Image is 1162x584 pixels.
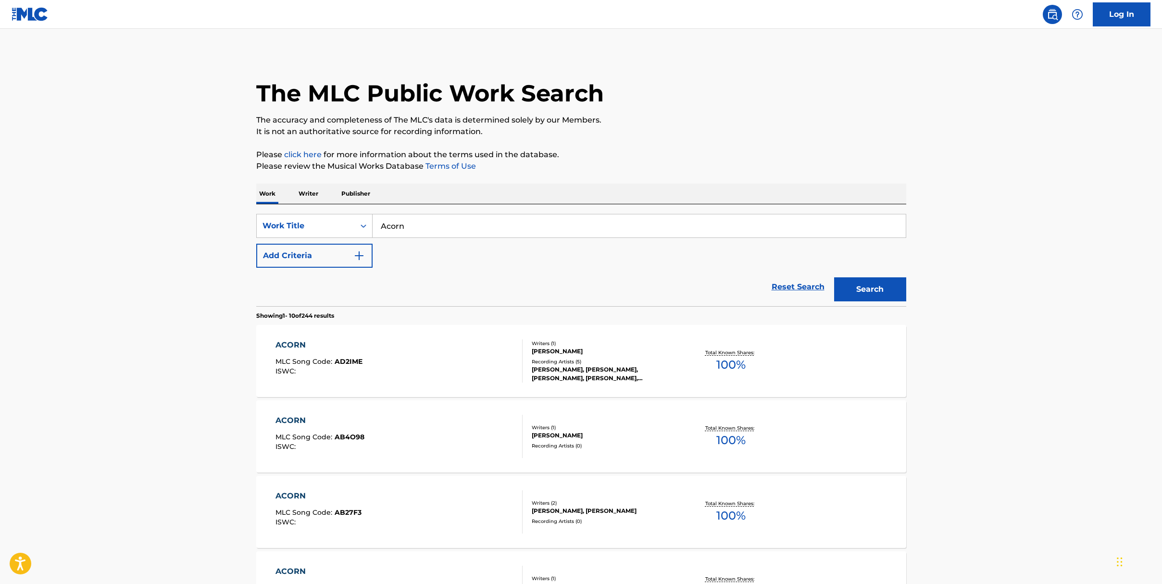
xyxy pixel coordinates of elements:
a: Public Search [1043,5,1062,24]
p: Showing 1 - 10 of 244 results [256,311,334,320]
span: 100 % [716,507,746,524]
span: AB27F3 [335,508,362,517]
button: Add Criteria [256,244,373,268]
p: Please for more information about the terms used in the database. [256,149,906,161]
div: Work Title [262,220,349,232]
div: Recording Artists ( 0 ) [532,442,677,449]
div: Recording Artists ( 0 ) [532,518,677,525]
h1: The MLC Public Work Search [256,79,604,108]
form: Search Form [256,214,906,306]
a: Log In [1093,2,1150,26]
div: Writers ( 1 ) [532,340,677,347]
span: ISWC : [275,518,298,526]
div: Recording Artists ( 5 ) [532,358,677,365]
div: Writers ( 1 ) [532,424,677,431]
div: Writers ( 2 ) [532,499,677,507]
button: Search [834,277,906,301]
div: Help [1068,5,1087,24]
span: AD2IME [335,357,362,366]
p: Total Known Shares: [705,500,757,507]
img: 9d2ae6d4665cec9f34b9.svg [353,250,365,261]
span: MLC Song Code : [275,357,335,366]
span: AB4O98 [335,433,364,441]
p: Total Known Shares: [705,424,757,432]
p: Writer [296,184,321,204]
span: 100 % [716,432,746,449]
a: click here [284,150,322,159]
p: Publisher [338,184,373,204]
p: It is not an authoritative source for recording information. [256,126,906,137]
img: MLC Logo [12,7,49,21]
img: help [1072,9,1083,20]
div: ACORN [275,339,362,351]
div: [PERSON_NAME], [PERSON_NAME], [PERSON_NAME], [PERSON_NAME], [PERSON_NAME] [532,365,677,383]
a: ACORNMLC Song Code:AB4O98ISWC:Writers (1)[PERSON_NAME]Recording Artists (0)Total Known Shares:100% [256,400,906,472]
div: [PERSON_NAME] [532,347,677,356]
div: Writers ( 1 ) [532,575,677,582]
span: ISWC : [275,367,298,375]
div: [PERSON_NAME] [532,431,677,440]
a: ACORNMLC Song Code:AB27F3ISWC:Writers (2)[PERSON_NAME], [PERSON_NAME]Recording Artists (0)Total K... [256,476,906,548]
p: Work [256,184,278,204]
div: ACORN [275,415,364,426]
a: Reset Search [767,276,829,298]
img: search [1047,9,1058,20]
span: MLC Song Code : [275,508,335,517]
div: [PERSON_NAME], [PERSON_NAME] [532,507,677,515]
a: Terms of Use [424,162,476,171]
div: Drag [1117,547,1123,576]
p: Total Known Shares: [705,349,757,356]
p: Total Known Shares: [705,575,757,583]
span: 100 % [716,356,746,373]
a: ACORNMLC Song Code:AD2IMEISWC:Writers (1)[PERSON_NAME]Recording Artists (5)[PERSON_NAME], [PERSON... [256,325,906,397]
span: ISWC : [275,442,298,451]
div: ACORN [275,490,362,502]
span: MLC Song Code : [275,433,335,441]
iframe: Chat Widget [1114,538,1162,584]
p: The accuracy and completeness of The MLC's data is determined solely by our Members. [256,114,906,126]
div: ACORN [275,566,361,577]
p: Please review the Musical Works Database [256,161,906,172]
